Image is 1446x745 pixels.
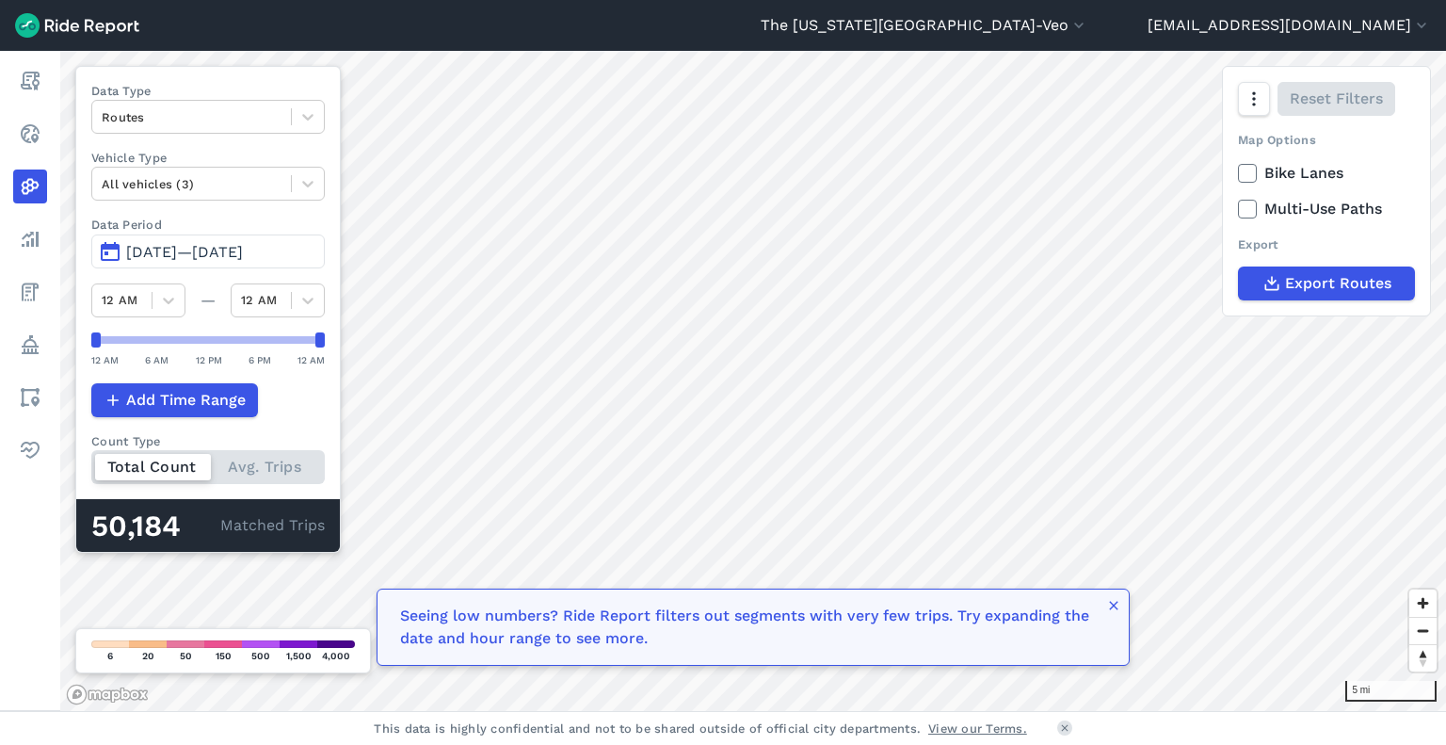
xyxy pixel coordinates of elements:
[91,149,325,167] label: Vehicle Type
[13,170,47,203] a: Heatmaps
[91,432,325,450] div: Count Type
[13,328,47,362] a: Policy
[60,51,1446,711] canvas: Map
[1285,272,1391,295] span: Export Routes
[91,216,325,234] label: Data Period
[126,243,243,261] span: [DATE]—[DATE]
[126,389,246,412] span: Add Time Range
[928,720,1027,737] a: View our Terms.
[13,222,47,256] a: Analyze
[1290,88,1383,110] span: Reset Filters
[1148,14,1431,37] button: [EMAIL_ADDRESS][DOMAIN_NAME]
[1238,267,1415,300] button: Export Routes
[761,14,1088,37] button: The [US_STATE][GEOGRAPHIC_DATA]-Veo
[1238,162,1415,185] label: Bike Lanes
[13,433,47,467] a: Health
[76,499,340,552] div: Matched Trips
[13,64,47,98] a: Report
[15,13,139,38] img: Ride Report
[66,684,149,705] a: Mapbox logo
[13,275,47,309] a: Fees
[91,383,258,417] button: Add Time Range
[196,351,222,368] div: 12 PM
[1238,131,1415,149] div: Map Options
[13,117,47,151] a: Realtime
[1238,198,1415,220] label: Multi-Use Paths
[91,82,325,100] label: Data Type
[1409,644,1437,672] button: Reset bearing to north
[1345,681,1437,702] div: 5 mi
[1277,82,1395,116] button: Reset Filters
[297,351,325,368] div: 12 AM
[1238,235,1415,253] div: Export
[249,351,271,368] div: 6 PM
[1409,590,1437,617] button: Zoom in
[13,381,47,414] a: Areas
[91,235,325,268] button: [DATE]—[DATE]
[91,514,220,539] div: 50,184
[91,351,119,368] div: 12 AM
[185,289,231,312] div: —
[145,351,169,368] div: 6 AM
[1409,617,1437,644] button: Zoom out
